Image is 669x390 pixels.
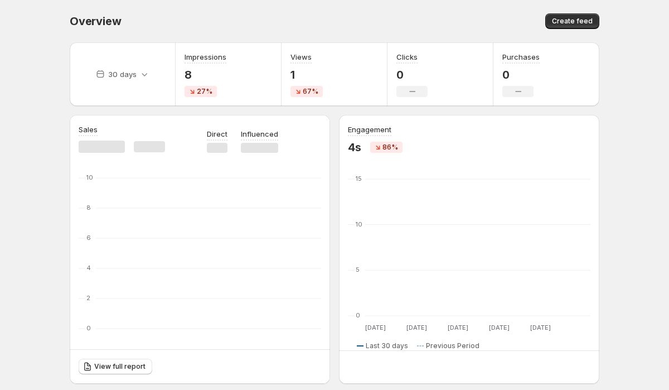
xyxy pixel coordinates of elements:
[348,124,391,135] h3: Engagement
[426,341,479,350] span: Previous Period
[79,359,152,374] a: View full report
[396,68,428,81] p: 0
[86,204,91,211] text: 8
[207,128,227,139] p: Direct
[396,51,418,62] h3: Clicks
[365,324,386,331] text: [DATE]
[406,324,427,331] text: [DATE]
[545,13,599,29] button: Create feed
[356,220,362,228] text: 10
[70,15,121,28] span: Overview
[241,128,278,139] p: Influenced
[86,264,91,272] text: 4
[86,174,93,181] text: 10
[185,51,226,62] h3: Impressions
[86,234,91,242] text: 6
[502,68,540,81] p: 0
[94,362,146,371] span: View full report
[502,51,540,62] h3: Purchases
[108,69,137,80] p: 30 days
[79,124,98,135] h3: Sales
[185,68,226,81] p: 8
[348,141,361,154] p: 4s
[303,87,318,96] span: 67%
[489,324,510,331] text: [DATE]
[86,294,90,302] text: 2
[356,266,360,273] text: 5
[86,324,91,332] text: 0
[290,51,312,62] h3: Views
[197,87,212,96] span: 27%
[290,68,323,81] p: 1
[382,143,398,152] span: 86%
[356,311,360,319] text: 0
[448,324,468,331] text: [DATE]
[552,17,593,26] span: Create feed
[356,175,362,182] text: 15
[530,324,551,331] text: [DATE]
[366,341,408,350] span: Last 30 days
